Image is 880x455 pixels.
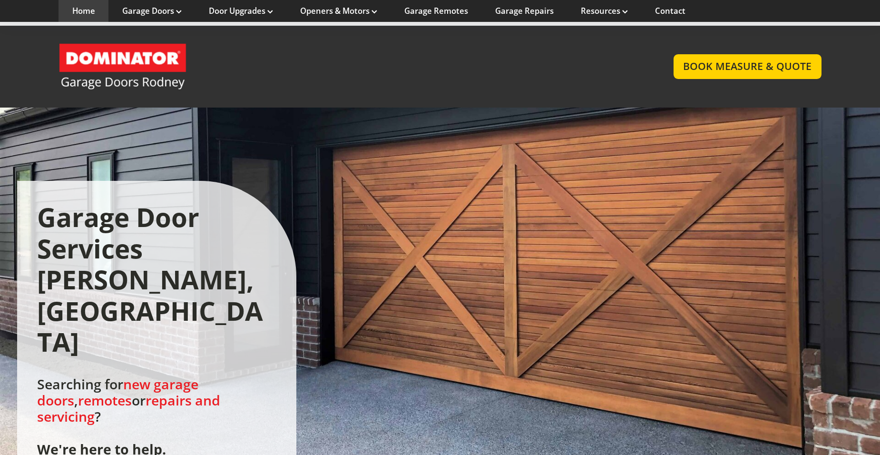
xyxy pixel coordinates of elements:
[122,6,182,16] a: Garage Doors
[300,6,377,16] a: Openers & Motors
[59,43,655,90] a: Garage Door and Secure Access Solutions homepage
[674,54,821,79] a: BOOK MEASURE & QUOTE
[37,391,220,425] a: repairs and servicing
[404,6,468,16] a: Garage Remotes
[37,375,198,409] a: new garage doors
[655,6,685,16] a: Contact
[495,6,554,16] a: Garage Repairs
[209,6,273,16] a: Door Upgrades
[581,6,628,16] a: Resources
[78,391,132,409] a: remotes
[37,202,276,358] h1: Garage Door Services [PERSON_NAME], [GEOGRAPHIC_DATA]
[72,6,95,16] a: Home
